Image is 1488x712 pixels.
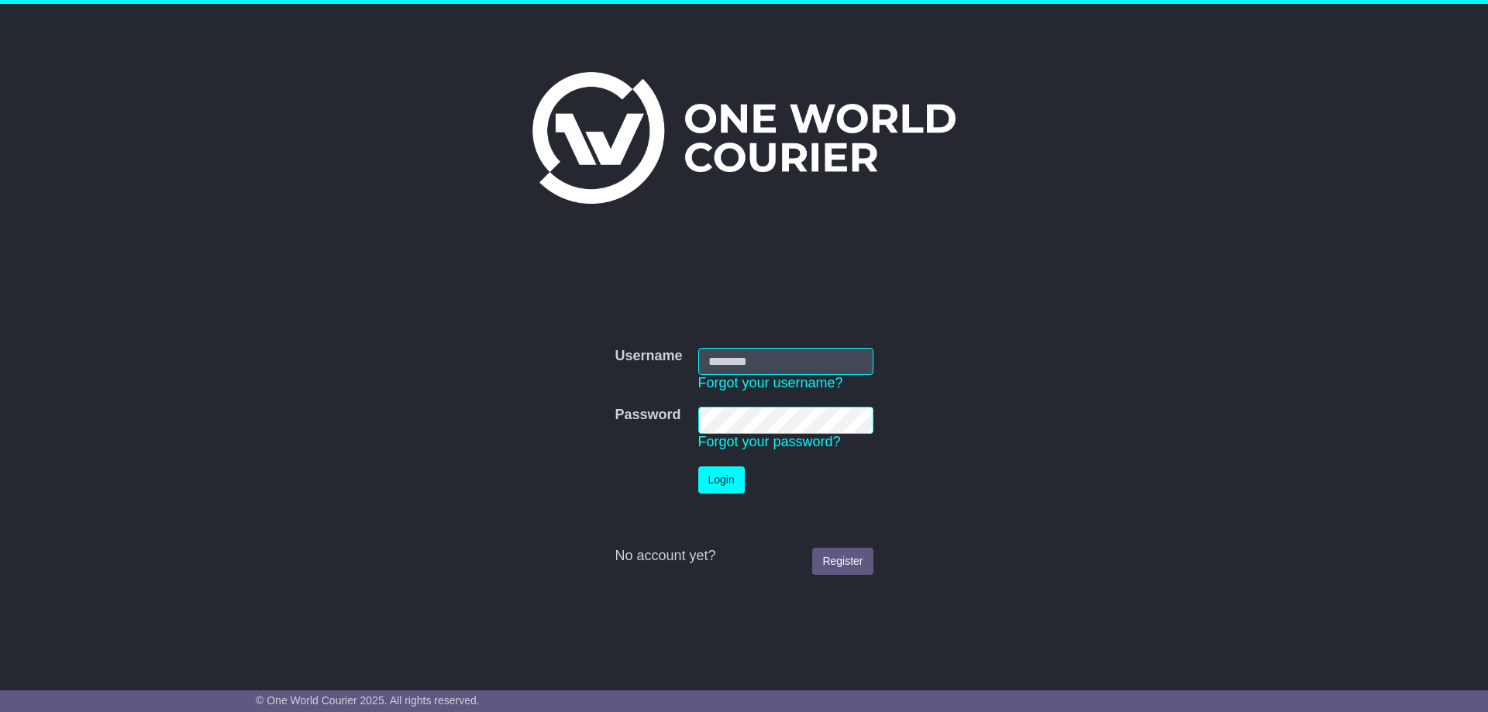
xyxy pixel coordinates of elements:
div: No account yet? [615,548,873,565]
a: Forgot your password? [698,434,841,449]
a: Register [812,548,873,575]
a: Forgot your username? [698,375,843,390]
label: Password [615,407,680,424]
label: Username [615,348,682,365]
span: © One World Courier 2025. All rights reserved. [256,694,480,707]
button: Login [698,466,745,494]
img: One World [532,72,956,204]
